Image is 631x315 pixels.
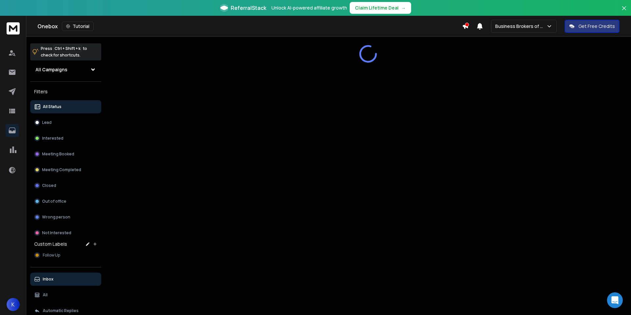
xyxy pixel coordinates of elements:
[30,163,101,176] button: Meeting Completed
[30,226,101,239] button: Not Interested
[30,147,101,161] button: Meeting Booked
[231,4,266,12] span: ReferralStack
[43,253,60,258] span: Follow Up
[42,167,81,172] p: Meeting Completed
[42,136,63,141] p: Interested
[30,249,101,262] button: Follow Up
[30,132,101,145] button: Interested
[43,104,61,109] p: All Status
[30,87,101,96] h3: Filters
[43,277,54,282] p: Inbox
[30,195,101,208] button: Out of office
[565,20,619,33] button: Get Free Credits
[401,5,406,11] span: →
[578,23,615,30] p: Get Free Credits
[42,199,66,204] p: Out of office
[495,23,546,30] p: Business Brokers of AZ
[62,22,94,31] button: Tutorial
[35,66,67,73] h1: All Campaigns
[350,2,411,14] button: Claim Lifetime Deal→
[41,45,87,58] p: Press to check for shortcuts.
[30,288,101,302] button: All
[37,22,462,31] div: Onebox
[34,241,67,247] h3: Custom Labels
[42,120,52,125] p: Lead
[620,4,628,20] button: Close banner
[30,273,101,286] button: Inbox
[30,100,101,113] button: All Status
[607,292,623,308] div: Open Intercom Messenger
[30,211,101,224] button: Wrong person
[30,116,101,129] button: Lead
[43,292,48,298] p: All
[7,298,20,311] button: K
[54,45,82,52] span: Ctrl + Shift + k
[42,214,70,220] p: Wrong person
[42,151,74,157] p: Meeting Booked
[30,63,101,76] button: All Campaigns
[30,179,101,192] button: Closed
[43,308,79,313] p: Automatic Replies
[42,230,71,236] p: Not Interested
[42,183,56,188] p: Closed
[271,5,347,11] p: Unlock AI-powered affiliate growth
